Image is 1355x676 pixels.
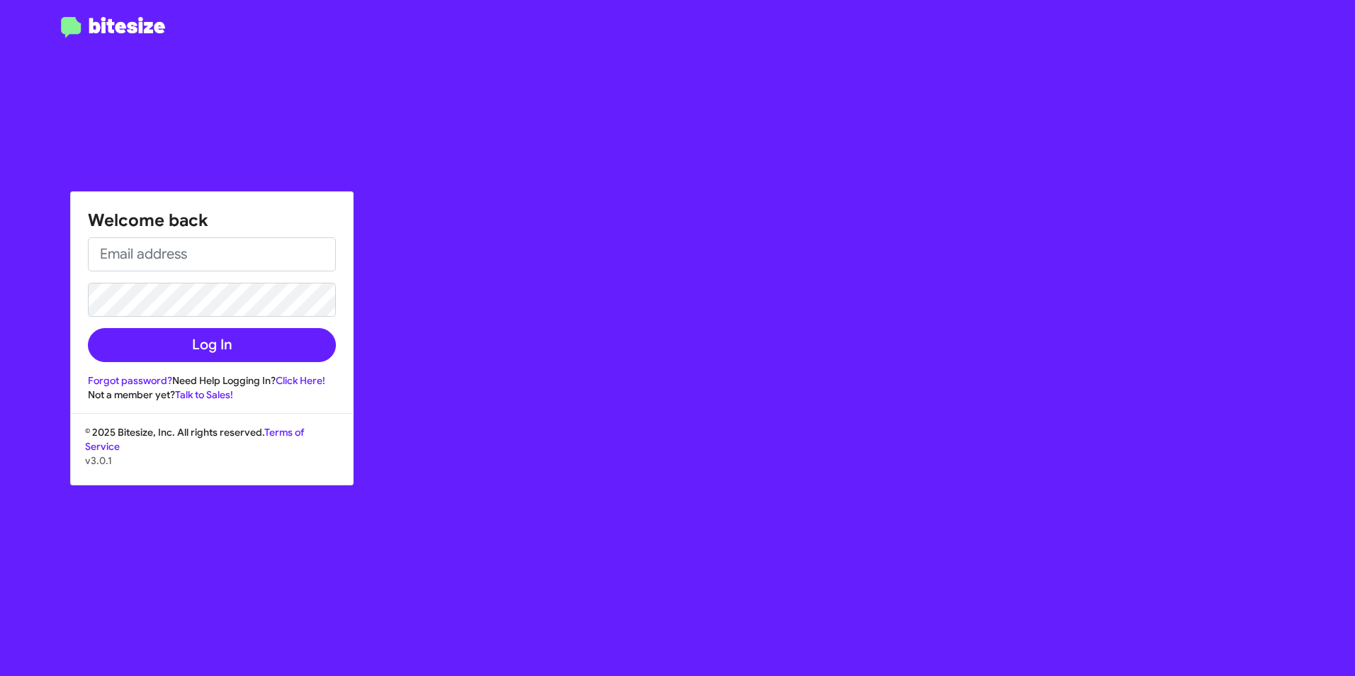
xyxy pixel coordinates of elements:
p: v3.0.1 [85,454,339,468]
div: Not a member yet? [88,388,336,402]
a: Click Here! [276,374,325,387]
h1: Welcome back [88,209,336,232]
div: Need Help Logging In? [88,373,336,388]
input: Email address [88,237,336,271]
a: Talk to Sales! [175,388,233,401]
a: Terms of Service [85,426,304,453]
button: Log In [88,328,336,362]
div: © 2025 Bitesize, Inc. All rights reserved. [71,425,353,485]
a: Forgot password? [88,374,172,387]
